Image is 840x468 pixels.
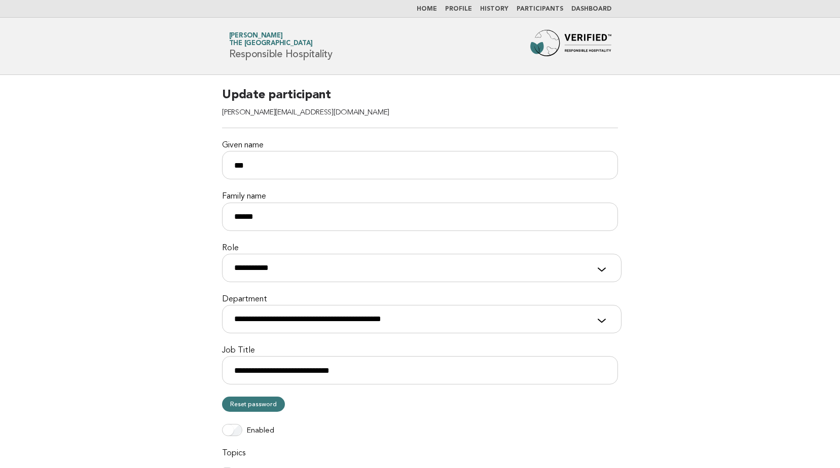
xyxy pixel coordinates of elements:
span: The [GEOGRAPHIC_DATA] [229,41,313,47]
label: Family name [222,191,618,202]
a: Home [417,6,437,12]
label: Topics [222,448,618,459]
span: [PERSON_NAME][EMAIL_ADDRESS][DOMAIN_NAME] [222,109,389,116]
h1: Responsible Hospitality [229,33,333,59]
a: Reset password [222,397,285,412]
a: Participants [517,6,563,12]
label: Enabled [246,426,274,436]
a: Dashboard [571,6,611,12]
h2: Update participant [222,87,618,128]
label: Given name [222,140,618,151]
a: History [480,6,508,12]
a: [PERSON_NAME]The [GEOGRAPHIC_DATA] [229,32,313,47]
label: Role [222,243,618,254]
label: Job Title [222,345,618,356]
img: Forbes Travel Guide [530,30,611,62]
a: Profile [445,6,472,12]
label: Department [222,294,618,305]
